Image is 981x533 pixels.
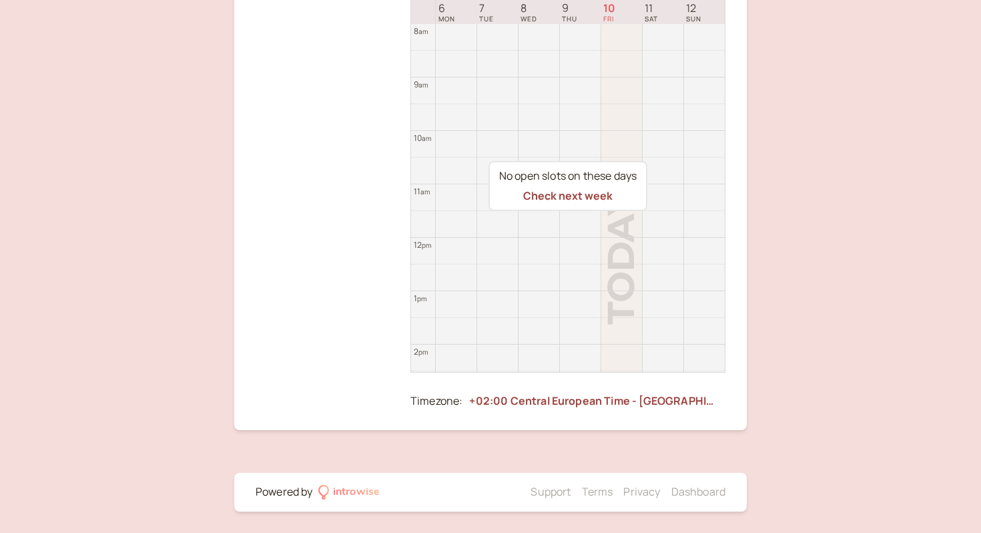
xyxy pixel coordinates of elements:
[318,484,380,501] a: introwise
[333,484,380,501] div: introwise
[671,484,725,499] a: Dashboard
[499,168,637,185] div: No open slots on these days
[531,484,571,499] a: Support
[410,393,462,410] div: Timezone:
[523,190,613,202] button: Check next week
[256,484,313,501] div: Powered by
[582,484,613,499] a: Terms
[623,484,660,499] a: Privacy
